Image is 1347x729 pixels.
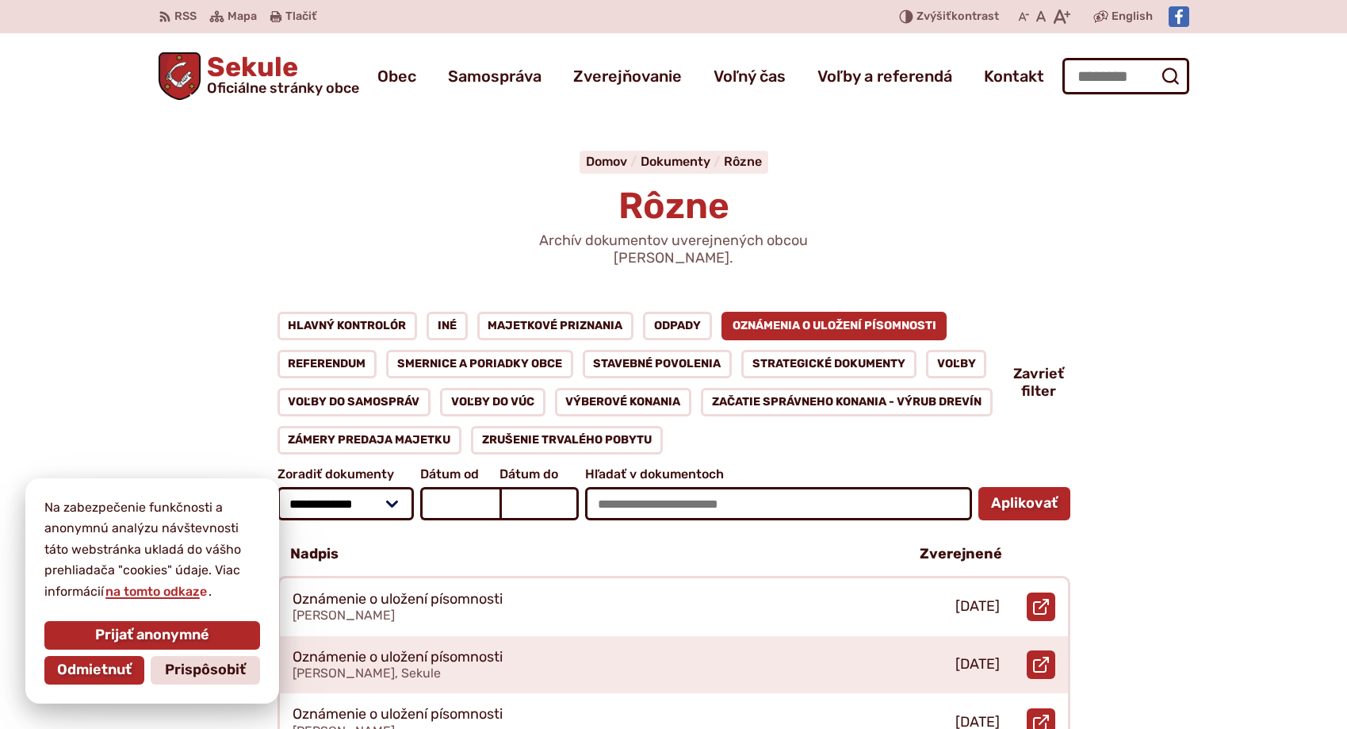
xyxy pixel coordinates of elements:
[583,350,733,378] a: Stavebné povolenia
[57,662,132,679] span: Odmietnuť
[285,10,316,24] span: Tlačiť
[277,467,415,482] span: Zoradiť dokumenty
[293,591,503,608] p: Oznámenie o uložení písomnosti
[1169,6,1189,27] img: Prejsť na Facebook stránku
[277,312,418,340] a: Hlavný kontrolór
[293,666,441,681] span: [PERSON_NAME], Sekule
[151,656,260,685] button: Prispôsobiť
[277,350,377,378] a: Referendum
[207,81,359,95] span: Oficiálne stránky obce
[978,487,1070,520] button: Aplikovať
[916,10,999,24] span: kontrast
[741,350,916,378] a: Strategické dokumenty
[1013,366,1070,400] button: Zavrieť filter
[290,546,339,563] p: Nadpis
[44,656,144,685] button: Odmietnuť
[641,154,710,169] span: Dokumenty
[201,54,359,95] span: Sekule
[714,54,786,98] a: Voľný čas
[499,467,579,482] span: Dátum do
[1108,7,1156,26] a: English
[420,487,499,520] input: Dátum od
[293,608,395,623] span: [PERSON_NAME]
[585,487,971,520] input: Hľadať v dokumentoch
[277,388,431,416] a: Voľby do samospráv
[293,649,503,666] p: Oznámenie o uložení písomnosti
[293,706,503,723] p: Oznámenie o uložení písomnosti
[817,54,952,98] a: Voľby a referendá
[955,656,1000,673] p: [DATE]
[926,350,987,378] a: Voľby
[44,621,260,650] button: Prijať anonymné
[724,154,762,169] a: Rôzne
[159,52,360,100] a: Logo Sekule, prejsť na domovskú stránku.
[585,467,971,482] span: Hľadať v dokumentoch
[1112,7,1153,26] span: English
[228,7,257,26] span: Mapa
[955,598,1000,616] p: [DATE]
[420,467,499,482] span: Dátum od
[44,497,260,602] p: Na zabezpečenie funkčnosti a anonymnú analýzu návštevnosti táto webstránka ukladá do vášho prehli...
[721,312,947,340] a: Oznámenia o uložení písomnosti
[1013,366,1064,400] span: Zavrieť filter
[377,54,416,98] a: Obec
[471,426,663,455] a: Zrušenie trvalého pobytu
[427,312,468,340] a: Iné
[641,154,724,169] a: Dokumenty
[277,426,462,455] a: Zámery predaja majetku
[499,487,579,520] input: Dátum do
[277,487,415,520] select: Zoradiť dokumenty
[104,584,209,599] a: na tomto odkaze
[386,350,573,378] a: Smernice a poriadky obce
[95,627,209,644] span: Prijať anonymné
[920,546,1002,563] p: Zverejnené
[440,388,545,416] a: Voľby do VÚC
[916,10,951,23] span: Zvýšiť
[643,312,712,340] a: Odpady
[174,7,197,26] span: RSS
[586,154,627,169] span: Domov
[618,184,729,228] span: Rôzne
[484,232,864,267] p: Archív dokumentov uverejnených obcou [PERSON_NAME].
[573,54,682,98] a: Zverejňovanie
[586,154,641,169] a: Domov
[165,662,246,679] span: Prispôsobiť
[477,312,634,340] a: Majetkové priznania
[701,388,993,416] a: Začatie správneho konania - výrub drevín
[159,52,201,100] img: Prejsť na domovskú stránku
[448,54,541,98] a: Samospráva
[555,388,692,416] a: Výberové konania
[984,54,1044,98] a: Kontakt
